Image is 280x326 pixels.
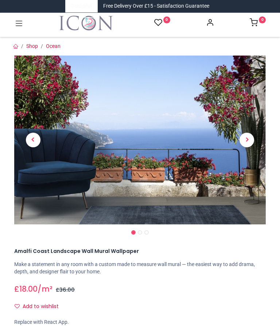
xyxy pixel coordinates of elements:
[19,284,38,294] span: 18.00
[14,81,52,200] a: Previous
[206,20,214,26] a: Account Info
[154,18,170,27] a: 0
[163,16,170,23] sup: 0
[259,16,266,23] sup: 0
[14,300,65,313] button: Add to wishlistAdd to wishlist
[38,284,52,294] span: /m²
[15,304,20,309] i: Add to wishlist
[26,43,38,49] a: Shop
[14,319,266,326] div: Replace with React App.
[71,3,92,10] a: Trustpilot
[46,43,61,49] a: Ocean
[240,133,254,147] span: Next
[59,16,113,30] a: Logo of Icon Wall Stickers
[56,286,75,293] span: £
[250,20,266,26] a: 0
[228,81,266,200] a: Next
[103,3,209,10] div: Free Delivery Over £15 - Satisfaction Guarantee
[14,56,266,224] img: Amalfi Coast Landscape Wall Mural Wallpaper
[26,133,40,147] span: Previous
[14,284,38,295] span: £
[59,286,75,293] span: 36.00
[59,16,113,30] img: Icon Wall Stickers
[14,248,266,255] h1: Amalfi Coast Landscape Wall Mural Wallpaper
[14,261,266,275] p: Make a statement in any room with a custom made to measure wall mural — the easiest way to add dr...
